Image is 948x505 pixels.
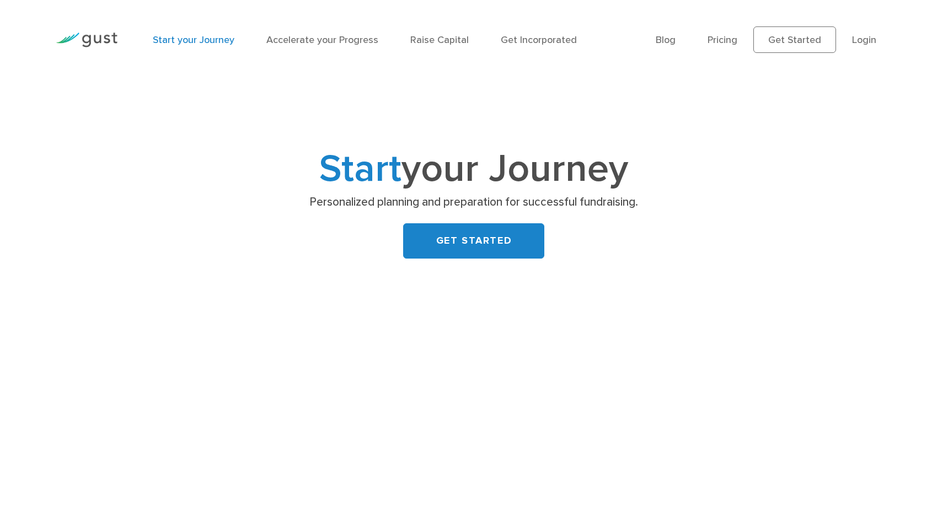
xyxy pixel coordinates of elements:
[256,152,692,187] h1: your Journey
[153,34,234,46] a: Start your Journey
[260,195,688,210] p: Personalized planning and preparation for successful fundraising.
[656,34,676,46] a: Blog
[56,33,117,47] img: Gust Logo
[266,34,378,46] a: Accelerate your Progress
[753,26,836,53] a: Get Started
[403,223,544,259] a: GET STARTED
[410,34,469,46] a: Raise Capital
[319,146,401,192] span: Start
[852,34,876,46] a: Login
[708,34,737,46] a: Pricing
[501,34,577,46] a: Get Incorporated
